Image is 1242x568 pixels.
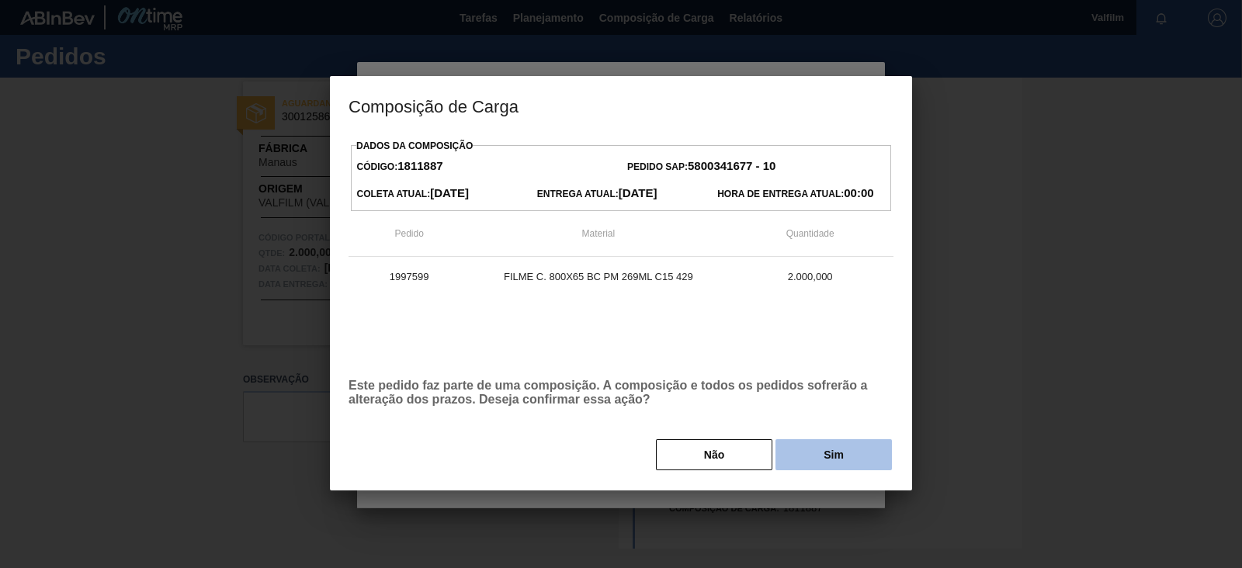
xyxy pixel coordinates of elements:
span: Hora de Entrega Atual: [717,189,873,199]
span: Código: [357,161,443,172]
strong: 1811887 [397,159,442,172]
span: Pedido SAP: [627,161,775,172]
p: Este pedido faz parte de uma composição. A composição e todos os pedidos sofrerão a alteração dos... [349,379,893,407]
strong: 00:00 [844,186,873,199]
span: Pedido [394,228,423,239]
td: 2.000,000 [727,257,893,296]
td: 1997599 [349,257,470,296]
strong: [DATE] [619,186,657,199]
td: FILME C. 800X65 BC PM 269ML C15 429 [470,257,727,296]
span: Material [582,228,616,239]
button: Não [656,439,772,470]
span: Quantidade [786,228,834,239]
span: Entrega Atual: [537,189,657,199]
strong: 5800341677 - 10 [688,159,775,172]
button: Sim [775,439,892,470]
span: Coleta Atual: [357,189,469,199]
strong: [DATE] [430,186,469,199]
h3: Composição de Carga [330,76,912,135]
label: Dados da Composição [356,140,473,151]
